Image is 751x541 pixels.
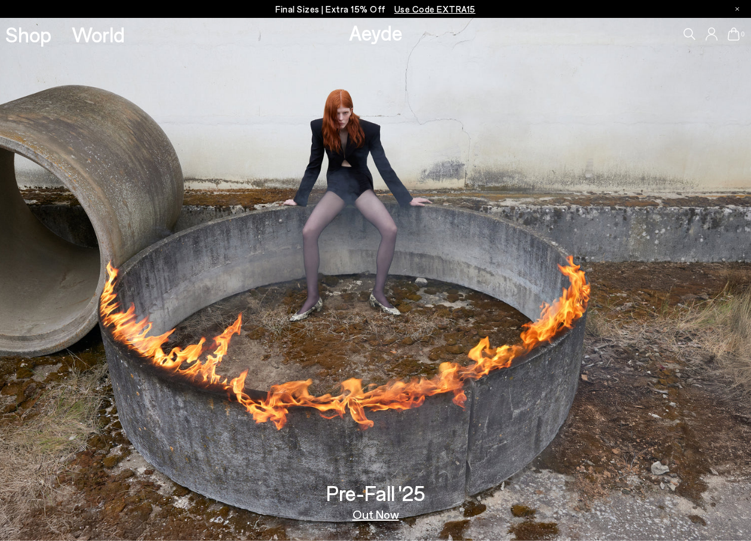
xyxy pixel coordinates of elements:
span: 0 [740,31,746,38]
a: World [72,24,125,45]
a: 0 [728,27,740,41]
h3: Pre-Fall '25 [326,482,425,503]
p: Final Sizes | Extra 15% Off [275,2,476,17]
a: Shop [5,24,51,45]
a: Aeyde [349,20,403,45]
a: Out Now [352,508,399,520]
span: Navigate to /collections/ss25-final-sizes [394,4,476,14]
